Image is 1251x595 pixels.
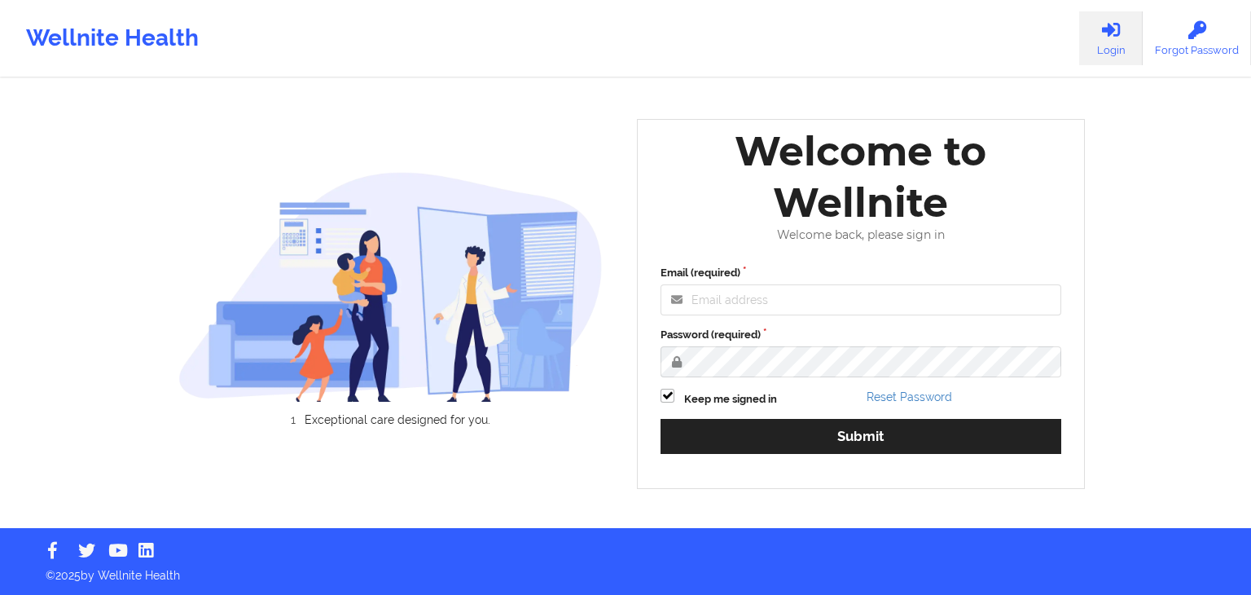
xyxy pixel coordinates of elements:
[649,228,1073,242] div: Welcome back, please sign in
[192,413,603,426] li: Exceptional care designed for you.
[1143,11,1251,65] a: Forgot Password
[649,126,1073,228] div: Welcome to Wellnite
[684,391,777,408] label: Keep me signed in
[1079,11,1143,65] a: Login
[34,556,1217,584] p: © 2025 by Wellnite Health
[661,419,1061,454] button: Submit
[178,171,604,402] img: wellnite-auth-hero_200.c722682e.png
[661,327,1061,343] label: Password (required)
[867,390,952,403] a: Reset Password
[661,265,1061,281] label: Email (required)
[661,284,1061,315] input: Email address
